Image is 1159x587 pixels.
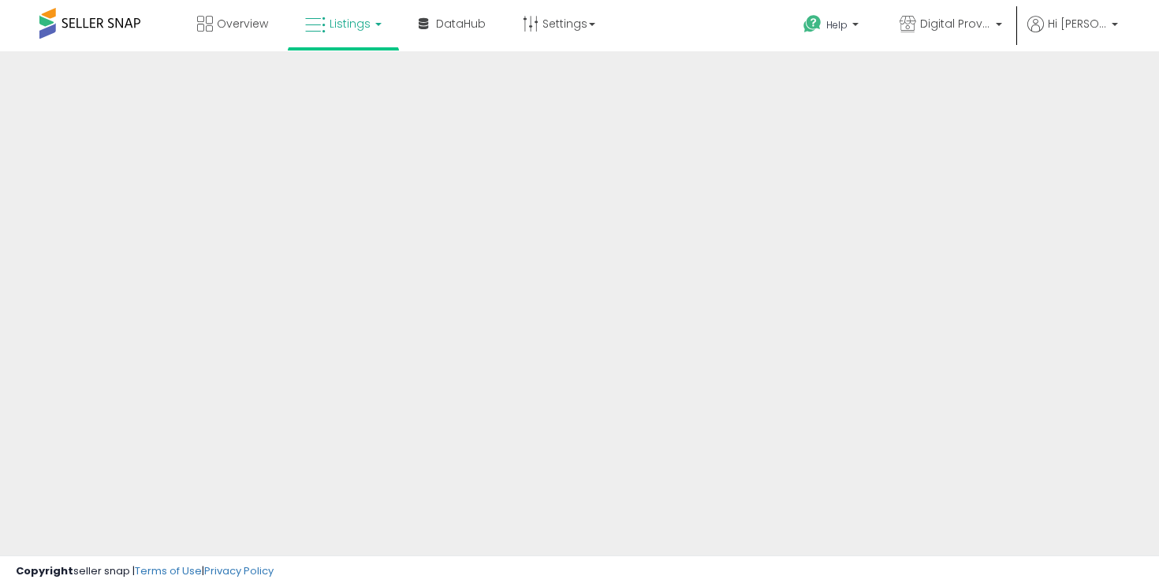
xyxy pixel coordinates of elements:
[1048,16,1107,32] span: Hi [PERSON_NAME]
[16,563,73,578] strong: Copyright
[16,564,274,579] div: seller snap | |
[330,16,371,32] span: Listings
[1027,16,1118,51] a: Hi [PERSON_NAME]
[217,16,268,32] span: Overview
[436,16,486,32] span: DataHub
[920,16,991,32] span: Digital Provisions
[204,563,274,578] a: Privacy Policy
[791,2,874,51] a: Help
[135,563,202,578] a: Terms of Use
[803,14,822,34] i: Get Help
[826,18,848,32] span: Help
